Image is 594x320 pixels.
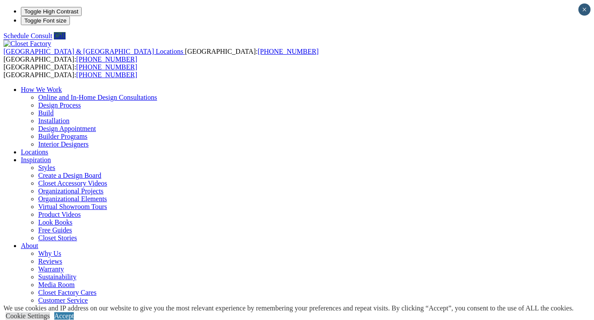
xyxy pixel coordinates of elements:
a: Media Room [38,281,75,288]
a: Online and In-Home Design Consultations [38,94,157,101]
div: We use cookies and IP address on our website to give you the most relevant experience by remember... [3,304,574,312]
a: Closet Factory Cares [38,289,96,296]
span: [GEOGRAPHIC_DATA]: [GEOGRAPHIC_DATA]: [3,48,319,63]
a: How We Work [21,86,62,93]
a: Design Process [38,101,81,109]
a: [GEOGRAPHIC_DATA] & [GEOGRAPHIC_DATA] Locations [3,48,185,55]
span: Toggle High Contrast [24,8,78,15]
a: Create a Design Board [38,172,101,179]
a: Cookie Settings [6,312,50,320]
button: Toggle High Contrast [21,7,82,16]
a: Free Guides [38,226,72,234]
a: [PHONE_NUMBER] [76,56,137,63]
a: Warranty [38,265,64,273]
a: Design Appointment [38,125,96,132]
button: Close [578,3,591,16]
a: Why Us [38,250,61,257]
a: Sustainability [38,273,76,281]
a: [PHONE_NUMBER] [76,71,137,78]
a: Installation [38,117,69,124]
a: Inspiration [21,156,51,163]
span: Toggle Font size [24,17,66,24]
span: [GEOGRAPHIC_DATA] & [GEOGRAPHIC_DATA] Locations [3,48,183,55]
a: Organizational Elements [38,195,107,202]
a: Look Books [38,219,73,226]
span: [GEOGRAPHIC_DATA]: [GEOGRAPHIC_DATA]: [3,63,137,78]
a: Product Videos [38,211,81,218]
a: Organizational Projects [38,187,103,195]
img: Closet Factory [3,40,51,48]
a: About [21,242,38,249]
a: Closet Accessory Videos [38,180,107,187]
a: Accept [54,312,74,320]
a: Schedule Consult [3,32,52,39]
a: Locations [21,148,48,156]
a: Call [54,32,66,39]
a: Closet Stories [38,234,77,242]
button: Toggle Font size [21,16,70,25]
a: Interior Designers [38,140,89,148]
a: Builder Programs [38,133,87,140]
a: Reviews [38,258,62,265]
a: Customer Service [38,297,88,304]
a: [PHONE_NUMBER] [257,48,318,55]
a: [PHONE_NUMBER] [76,63,137,71]
a: Styles [38,164,55,171]
a: Build [38,109,54,117]
a: Virtual Showroom Tours [38,203,107,210]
